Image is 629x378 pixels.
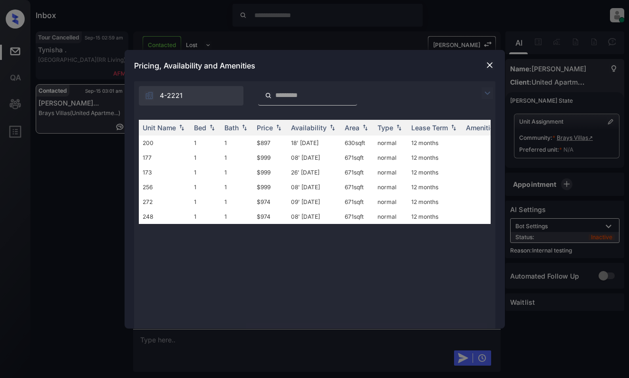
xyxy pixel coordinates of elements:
[374,136,407,150] td: normal
[345,124,359,132] div: Area
[485,60,494,70] img: close
[177,124,186,131] img: sorting
[287,180,341,194] td: 08' [DATE]
[287,136,341,150] td: 18' [DATE]
[274,124,283,131] img: sorting
[449,124,458,131] img: sorting
[341,165,374,180] td: 671 sqft
[160,90,183,101] span: 4-2221
[190,209,221,224] td: 1
[341,194,374,209] td: 671 sqft
[374,150,407,165] td: normal
[341,136,374,150] td: 630 sqft
[221,150,253,165] td: 1
[240,124,249,131] img: sorting
[207,124,217,131] img: sorting
[221,209,253,224] td: 1
[374,209,407,224] td: normal
[139,194,190,209] td: 272
[125,50,505,81] div: Pricing, Availability and Amenities
[341,150,374,165] td: 671 sqft
[253,180,287,194] td: $999
[139,136,190,150] td: 200
[482,87,493,99] img: icon-zuma
[377,124,393,132] div: Type
[328,124,337,131] img: sorting
[287,209,341,224] td: 08' [DATE]
[407,180,462,194] td: 12 months
[224,124,239,132] div: Bath
[407,136,462,150] td: 12 months
[190,165,221,180] td: 1
[291,124,327,132] div: Availability
[253,150,287,165] td: $999
[253,165,287,180] td: $999
[139,165,190,180] td: 173
[407,209,462,224] td: 12 months
[194,124,206,132] div: Bed
[190,150,221,165] td: 1
[221,136,253,150] td: 1
[145,91,154,100] img: icon-zuma
[407,150,462,165] td: 12 months
[394,124,404,131] img: sorting
[287,194,341,209] td: 09' [DATE]
[265,91,272,100] img: icon-zuma
[257,124,273,132] div: Price
[374,180,407,194] td: normal
[407,194,462,209] td: 12 months
[190,136,221,150] td: 1
[190,194,221,209] td: 1
[253,136,287,150] td: $897
[374,194,407,209] td: normal
[221,180,253,194] td: 1
[374,165,407,180] td: normal
[143,124,176,132] div: Unit Name
[139,150,190,165] td: 177
[411,124,448,132] div: Lease Term
[287,150,341,165] td: 08' [DATE]
[221,165,253,180] td: 1
[221,194,253,209] td: 1
[253,209,287,224] td: $974
[253,194,287,209] td: $974
[139,209,190,224] td: 248
[139,180,190,194] td: 256
[360,124,370,131] img: sorting
[341,180,374,194] td: 671 sqft
[190,180,221,194] td: 1
[407,165,462,180] td: 12 months
[287,165,341,180] td: 26' [DATE]
[341,209,374,224] td: 671 sqft
[466,124,498,132] div: Amenities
